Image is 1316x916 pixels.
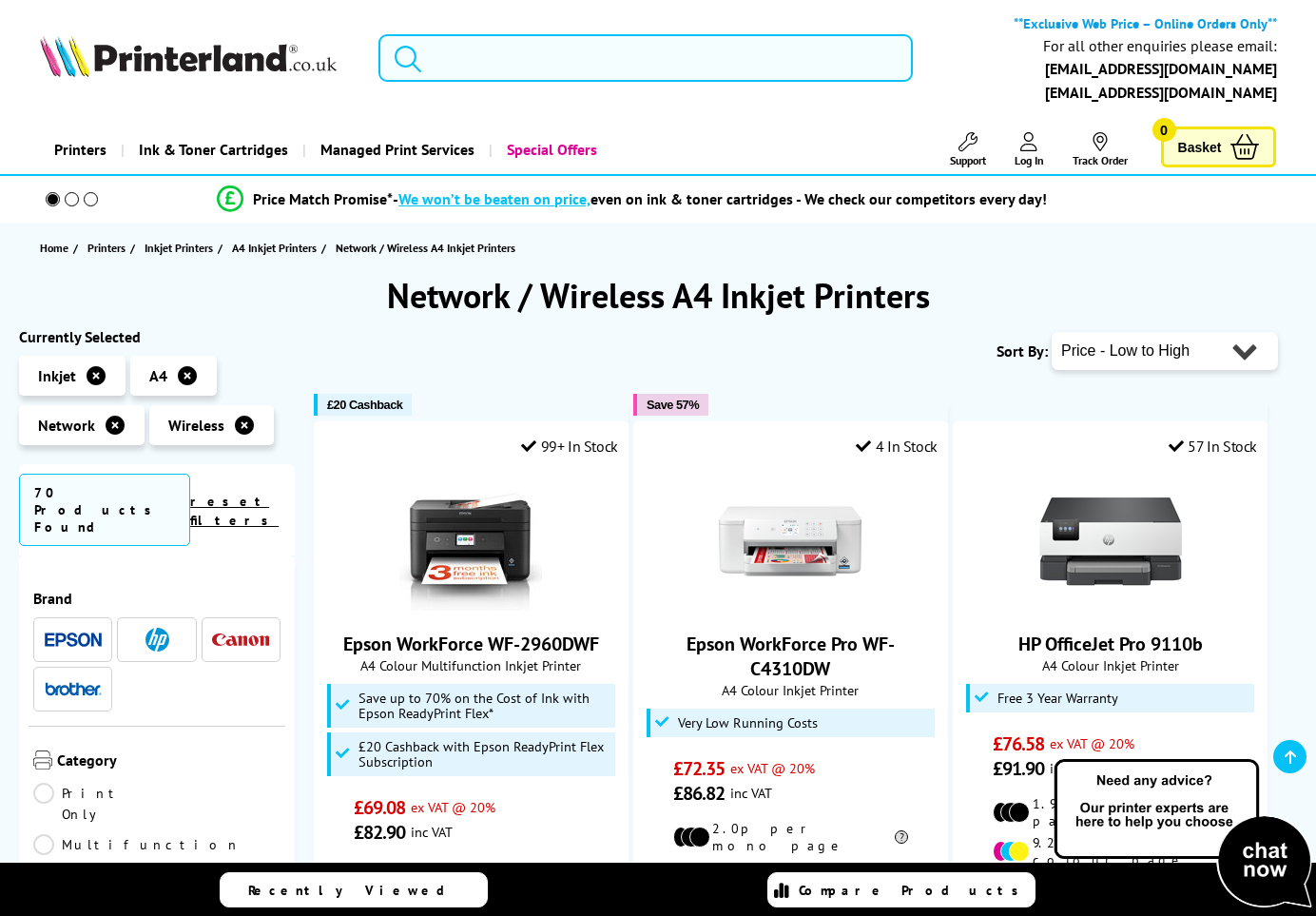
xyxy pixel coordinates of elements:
a: HP OfficeJet Pro 9110b [1039,597,1182,616]
a: Brother [45,677,102,701]
a: Epson WorkForce WF-2960DWF [399,597,542,616]
a: Epson WorkForce WF-2960DWF [343,632,599,656]
span: A4 Colour Multifunction Inkjet Printer [324,656,618,674]
span: ex VAT @ 20% [730,759,815,777]
span: £86.82 [673,781,726,806]
span: ex VAT @ 20% [1050,734,1134,752]
a: Special Offers [489,126,611,174]
span: Compare Products [799,882,1029,899]
span: Log In [1015,153,1044,167]
li: 11.6p per colour page [673,859,908,893]
li: 2.0p per mono page [673,820,908,854]
span: Inkjet Printers [145,238,213,258]
a: Epson WorkForce Pro WF-C4310DW [687,632,895,681]
a: Epson WorkForce Pro WF-C4310DW [719,597,861,616]
span: 70 Products Found [19,474,190,546]
span: Price Match Promise* [253,189,393,208]
a: Home [40,238,73,258]
span: Wireless [168,416,224,435]
span: Network / Wireless A4 Inkjet Printers [336,241,515,255]
span: A4 Colour Inkjet Printer [644,681,938,699]
span: Support [950,153,986,167]
span: £76.58 [993,731,1045,756]
button: £20 Cashback [314,394,412,416]
span: 0 [1152,118,1176,142]
button: Save 57% [633,394,708,416]
div: 57 In Stock [1169,437,1257,456]
li: modal_Promise [10,183,1254,216]
img: HP OfficeJet Pro 9110b [1039,470,1182,613]
span: Sort By: [997,341,1048,361]
span: Network [38,416,95,435]
span: £20 Cashback with Epson ReadyPrint Flex Subscription [358,739,610,770]
span: Save 57% [647,398,699,412]
a: Canon [212,628,269,652]
span: Save up to 70% on the Cost of Ink with Epson ReadyPrint Flex* [358,691,610,721]
div: 99+ In Stock [521,437,618,456]
span: Inkjet [38,366,76,385]
div: Currently Selected [19,327,295,346]
span: Category [57,750,281,773]
span: inc VAT [730,784,772,802]
a: Support [950,132,986,167]
span: £69.08 [354,795,406,820]
li: 9.2p per colour page [993,834,1228,868]
img: Category [33,750,52,770]
span: Printers [87,238,126,258]
span: Free 3 Year Warranty [997,691,1118,706]
img: Epson WorkForce WF-2960DWF [399,470,542,613]
span: We won’t be beaten on price, [398,189,590,208]
img: Printerland Logo [40,35,337,77]
span: £72.35 [673,756,726,781]
a: Inkjet Printers [145,238,218,258]
a: Printers [87,238,130,258]
span: A4 Inkjet Printers [232,238,317,258]
a: [EMAIL_ADDRESS][DOMAIN_NAME] [1045,83,1277,102]
span: Very Low Running Costs [678,715,818,731]
img: Epson [45,633,102,647]
span: £20 Cashback [327,398,402,412]
span: Basket [1178,134,1222,160]
a: reset filters [190,493,279,529]
a: Multifunction [33,834,241,855]
div: - even on ink & toner cartridges - We check our competitors every day! [393,189,1047,208]
h1: Network / Wireless A4 Inkjet Printers [19,273,1297,318]
a: Log In [1015,132,1044,167]
span: Brand [33,589,281,608]
a: Track Order [1073,132,1128,167]
a: Compare Products [767,872,1035,907]
a: Printers [40,126,121,174]
img: HP [145,628,169,652]
a: Ink & Toner Cartridges [121,126,302,174]
a: HP OfficeJet Pro 9110b [1018,632,1203,656]
span: ex VAT @ 20% [411,798,495,816]
li: 1.9p per mono page [993,795,1228,829]
span: £82.90 [354,820,406,845]
img: Canon [212,633,269,646]
a: Recently Viewed [220,872,488,907]
a: Managed Print Services [302,126,489,174]
span: Recently Viewed [248,882,464,899]
img: Brother [45,682,102,695]
img: Open Live Chat window [1050,756,1316,912]
b: **Exclusive Web Price – Online Orders Only** [1014,14,1277,32]
a: Printerland Logo [40,35,356,81]
span: £91.90 [993,756,1045,781]
span: A4 [149,366,167,385]
span: Ink & Toner Cartridges [139,126,288,174]
div: For all other enquiries please email: [1043,37,1277,55]
span: inc VAT [411,823,453,841]
a: Print Only [33,783,157,825]
a: HP [128,628,185,652]
li: 5.6p per mono page [354,859,589,893]
span: A4 Colour Inkjet Printer [963,656,1257,674]
a: [EMAIL_ADDRESS][DOMAIN_NAME] [1045,59,1277,78]
img: Epson WorkForce Pro WF-C4310DW [719,470,861,613]
a: A4 Inkjet Printers [232,238,321,258]
div: 4 In Stock [856,437,938,456]
a: Basket 0 [1161,127,1277,167]
a: Epson [45,628,102,652]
